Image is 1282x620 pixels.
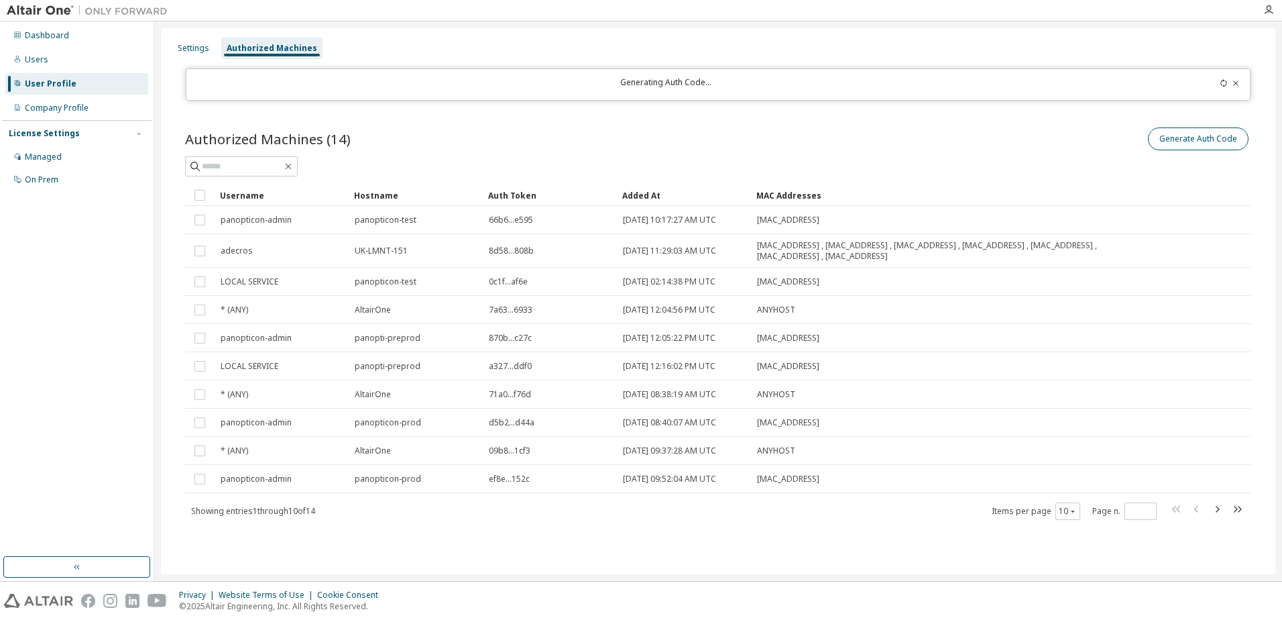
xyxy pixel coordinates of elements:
[623,417,716,428] span: [DATE] 08:40:07 AM UTC
[489,389,531,400] span: 71a0...f76d
[25,54,48,65] div: Users
[757,240,1110,262] span: [MAC_ADDRESS] , [MAC_ADDRESS] , [MAC_ADDRESS] , [MAC_ADDRESS] , [MAC_ADDRESS] , [MAC_ADDRESS] , [...
[623,446,716,456] span: [DATE] 09:37:28 AM UTC
[355,474,421,484] span: panopticon-prod
[623,389,716,400] span: [DATE] 08:38:19 AM UTC
[623,474,716,484] span: [DATE] 09:52:04 AM UTC
[4,594,73,608] img: altair_logo.svg
[25,30,69,41] div: Dashboard
[623,246,716,256] span: [DATE] 11:29:03 AM UTC
[757,333,819,344] span: [MAC_ADDRESS]
[25,174,58,185] div: On Prem
[355,389,391,400] span: AltairOne
[489,305,532,315] span: 7a63...6933
[1148,127,1248,150] button: Generate Auth Code
[757,446,795,456] span: ANYHOST
[623,305,715,315] span: [DATE] 12:04:56 PM UTC
[757,276,819,287] span: [MAC_ADDRESS]
[191,505,315,517] span: Showing entries 1 through 10 of 14
[623,215,716,225] span: [DATE] 10:17:27 AM UTC
[355,417,421,428] span: panopticon-prod
[489,215,533,225] span: 66b6...e595
[221,246,253,256] span: adecros
[757,474,819,484] span: [MAC_ADDRESS]
[489,446,530,456] span: 09b8...1cf3
[221,361,278,372] span: LOCAL SERVICE
[148,594,167,608] img: youtube.svg
[623,333,715,344] span: [DATE] 12:05:22 PM UTC
[623,276,715,287] span: [DATE] 02:14:38 PM UTC
[179,601,386,612] p: © 2025 Altair Engineering, Inc. All Rights Reserved.
[489,361,532,372] span: a327...ddf0
[178,43,209,54] div: Settings
[7,4,174,17] img: Altair One
[488,185,611,206] div: Auth Token
[25,103,89,113] div: Company Profile
[623,361,715,372] span: [DATE] 12:16:02 PM UTC
[757,389,795,400] span: ANYHOST
[355,215,416,225] span: panopticon-test
[1092,503,1157,520] span: Page n.
[221,276,278,287] span: LOCAL SERVICE
[103,594,117,608] img: instagram.svg
[221,474,292,484] span: panopticon-admin
[757,361,819,372] span: [MAC_ADDRESS]
[221,215,292,225] span: panopticon-admin
[317,590,386,601] div: Cookie Consent
[355,446,391,456] span: AltairOne
[221,333,292,344] span: panopticon-admin
[355,333,420,344] span: panopti-preprod
[221,389,248,400] span: * (ANY)
[757,417,819,428] span: [MAC_ADDRESS]
[220,185,343,206] div: Username
[185,130,351,148] span: Authorized Machines (14)
[219,590,317,601] div: Website Terms of Use
[221,305,248,315] span: * (ANY)
[221,417,292,428] span: panopticon-admin
[622,185,746,206] div: Added At
[125,594,139,608] img: linkedin.svg
[489,246,534,256] span: 8d58...808b
[756,185,1110,206] div: MAC Addresses
[355,305,391,315] span: AltairOne
[489,474,530,484] span: ef8e...152c
[992,503,1080,520] span: Items per page
[194,77,1138,92] div: Generating Auth Code...
[81,594,95,608] img: facebook.svg
[179,590,219,601] div: Privacy
[9,128,80,139] div: License Settings
[757,215,819,225] span: [MAC_ADDRESS]
[25,79,76,89] div: User Profile
[489,333,532,344] span: 870b...c27c
[489,417,534,428] span: d5b2...d44a
[355,246,408,256] span: UK-LMNT-151
[227,43,317,54] div: Authorized Machines
[355,276,416,287] span: panopticon-test
[221,446,248,456] span: * (ANY)
[757,305,795,315] span: ANYHOST
[355,361,420,372] span: panopti-preprod
[354,185,477,206] div: Hostname
[25,152,62,162] div: Managed
[489,276,528,287] span: 0c1f...af6e
[1059,506,1077,517] button: 10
